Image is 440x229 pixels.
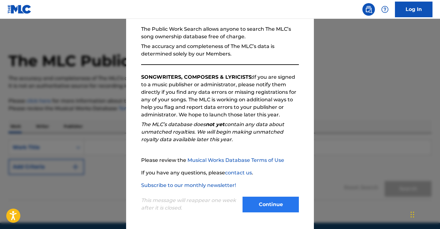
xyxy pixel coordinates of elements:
[141,74,253,80] strong: SONGWRITERS, COMPOSERS & LYRICISTS:
[141,197,239,212] p: This message will reappear one week after it is closed.
[409,199,440,229] iframe: Chat Widget
[381,6,389,13] img: help
[409,199,440,229] div: Widget de chat
[365,6,372,13] img: search
[187,157,284,163] a: Musical Works Database Terms of Use
[225,170,252,176] a: contact us
[141,121,284,142] em: The MLC’s database does contain any data about unmatched royalties. We will begin making unmatche...
[141,73,299,119] p: If you are signed to a music publisher or administrator, please notify them directly if you find ...
[141,169,299,177] p: If you have any questions, please .
[141,157,299,164] p: Please review the
[141,43,299,58] p: The accuracy and completeness of The MLC’s data is determined solely by our Members.
[411,205,414,224] div: Glisser
[243,197,299,212] button: Continue
[395,2,432,17] a: Log In
[141,182,236,188] a: Subscribe to our monthly newsletter!
[8,5,32,14] img: MLC Logo
[206,121,224,127] strong: not yet
[362,3,375,16] a: Public Search
[379,3,391,16] div: Help
[141,25,299,40] p: The Public Work Search allows anyone to search The MLC’s song ownership database free of charge.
